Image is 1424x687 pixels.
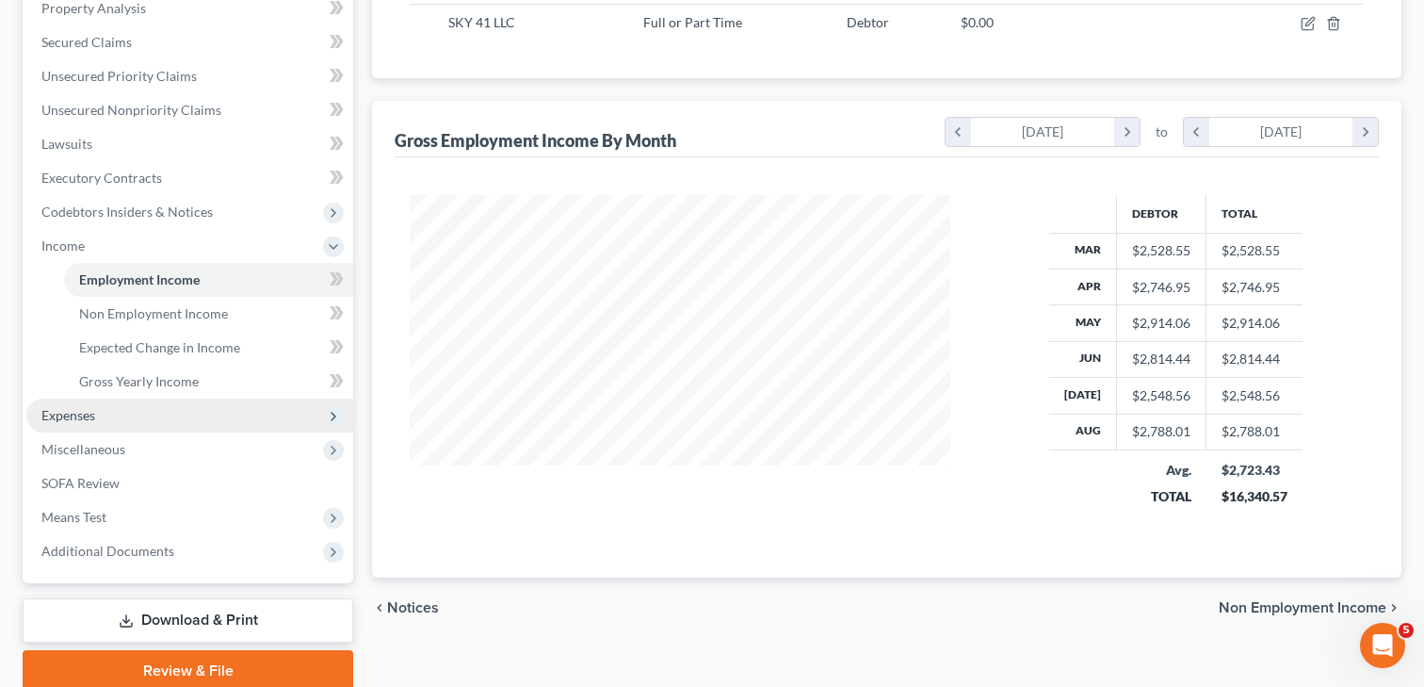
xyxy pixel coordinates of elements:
a: Unsecured Nonpriority Claims [26,93,353,127]
span: SKY 41 LLC [448,14,515,30]
th: Debtor [1117,195,1206,233]
th: Jun [1049,341,1117,377]
span: to [1156,123,1168,141]
i: chevron_right [1114,118,1140,146]
a: Download & Print [23,598,353,643]
a: Employment Income [64,263,353,297]
td: $2,788.01 [1206,414,1303,450]
button: Non Employment Income chevron_right [1219,600,1401,615]
i: chevron_left [946,118,971,146]
td: $2,528.55 [1206,233,1303,269]
span: Unsecured Nonpriority Claims [41,102,221,118]
div: $2,914.06 [1132,314,1190,333]
iframe: Intercom live chat [1360,623,1405,668]
span: Miscellaneous [41,441,125,457]
div: Avg. [1132,461,1191,480]
span: Debtor [847,14,889,30]
span: Expected Change in Income [79,339,240,355]
a: Secured Claims [26,25,353,59]
a: SOFA Review [26,466,353,500]
span: Non Employment Income [1219,600,1386,615]
span: Notices [387,600,439,615]
td: $2,914.06 [1206,305,1303,341]
th: Apr [1049,269,1117,304]
div: $16,340.57 [1222,487,1287,506]
div: [DATE] [1209,118,1353,146]
button: chevron_left Notices [372,600,439,615]
a: Unsecured Priority Claims [26,59,353,93]
div: $2,814.44 [1132,350,1190,368]
a: Non Employment Income [64,297,353,331]
span: Secured Claims [41,34,132,50]
span: 5 [1399,623,1414,638]
span: Full or Part Time [643,14,742,30]
th: Aug [1049,414,1117,450]
i: chevron_left [1184,118,1209,146]
th: [DATE] [1049,378,1117,414]
span: Codebtors Insiders & Notices [41,204,213,220]
div: TOTAL [1132,487,1191,506]
td: $2,548.56 [1206,378,1303,414]
th: Total [1206,195,1303,233]
span: Executory Contracts [41,170,162,186]
i: chevron_left [372,600,387,615]
span: Expenses [41,407,95,423]
span: Employment Income [79,271,200,287]
a: Expected Change in Income [64,331,353,365]
td: $2,746.95 [1206,269,1303,304]
div: $2,788.01 [1132,422,1190,441]
a: Executory Contracts [26,161,353,195]
a: Gross Yearly Income [64,365,353,399]
div: $2,723.43 [1222,461,1287,480]
span: Income [41,237,85,254]
div: $2,746.95 [1132,278,1190,297]
span: Additional Documents [41,543,174,559]
div: $2,548.56 [1132,386,1190,405]
a: Lawsuits [26,127,353,161]
div: $2,528.55 [1132,241,1190,260]
span: Means Test [41,509,106,525]
span: Lawsuits [41,136,92,152]
div: Gross Employment Income By Month [395,129,676,152]
th: Mar [1049,233,1117,269]
span: SOFA Review [41,475,120,491]
td: $2,814.44 [1206,341,1303,377]
span: $0.00 [961,14,994,30]
i: chevron_right [1352,118,1378,146]
i: chevron_right [1386,600,1401,615]
div: [DATE] [971,118,1115,146]
span: Gross Yearly Income [79,373,199,389]
span: Non Employment Income [79,305,228,321]
th: May [1049,305,1117,341]
span: Unsecured Priority Claims [41,68,197,84]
